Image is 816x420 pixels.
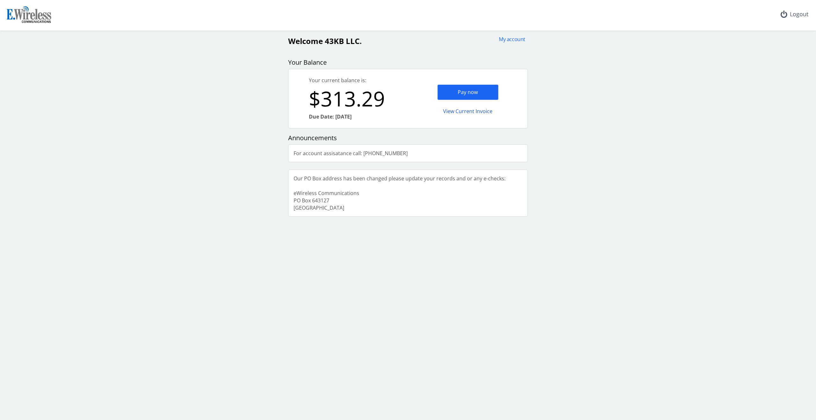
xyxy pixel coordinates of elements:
div: My account [495,36,525,43]
span: Welcome [288,36,323,46]
div: Due Date: [DATE] [309,113,408,120]
div: Our PO Box address has been changed please update your records and or any e-checks: eWireless Com... [288,170,511,216]
span: Your Balance [288,58,327,67]
span: 43KB LLC. [325,36,362,46]
div: View Current Invoice [437,104,499,119]
div: For account assisatance call: [PHONE_NUMBER] [288,145,413,162]
div: Your current balance is: [309,77,408,84]
div: Pay now [437,84,499,100]
div: $313.29 [309,84,408,113]
span: Announcements [288,134,337,142]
